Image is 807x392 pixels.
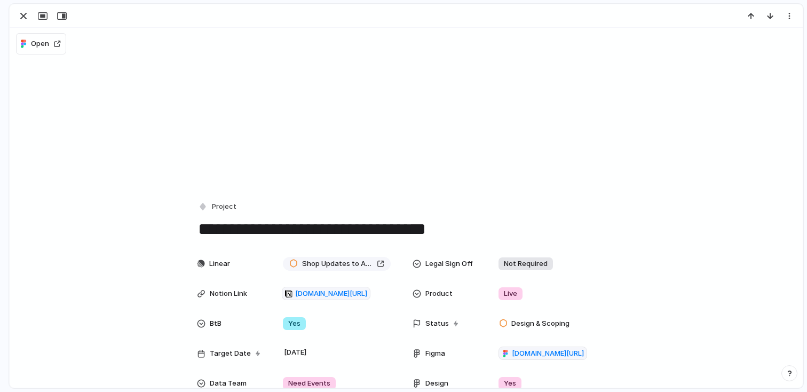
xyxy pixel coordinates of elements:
[425,348,445,359] span: Figma
[512,348,584,359] span: [DOMAIN_NAME][URL]
[210,318,221,329] span: BtB
[288,318,300,329] span: Yes
[302,258,373,269] span: Shop Updates to Account for SellerOS Listing Creation
[196,199,240,215] button: Project
[210,288,247,299] span: Notion Link
[425,258,473,269] span: Legal Sign Off
[16,33,66,54] button: Open
[212,201,236,212] span: Project
[31,38,49,49] span: Open
[511,318,569,329] span: Design & Scoping
[504,378,516,389] span: Yes
[282,287,370,301] a: [DOMAIN_NAME][URL]
[499,347,587,360] a: [DOMAIN_NAME][URL]
[209,258,230,269] span: Linear
[288,378,330,389] span: Need Events
[295,288,367,299] span: [DOMAIN_NAME][URL]
[210,378,247,389] span: Data Team
[504,258,548,269] span: Not Required
[425,318,449,329] span: Status
[504,288,517,299] span: Live
[425,378,448,389] span: Design
[281,346,310,359] span: [DATE]
[425,288,453,299] span: Product
[283,257,391,271] a: Shop Updates to Account for SellerOS Listing Creation
[210,348,251,359] span: Target Date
